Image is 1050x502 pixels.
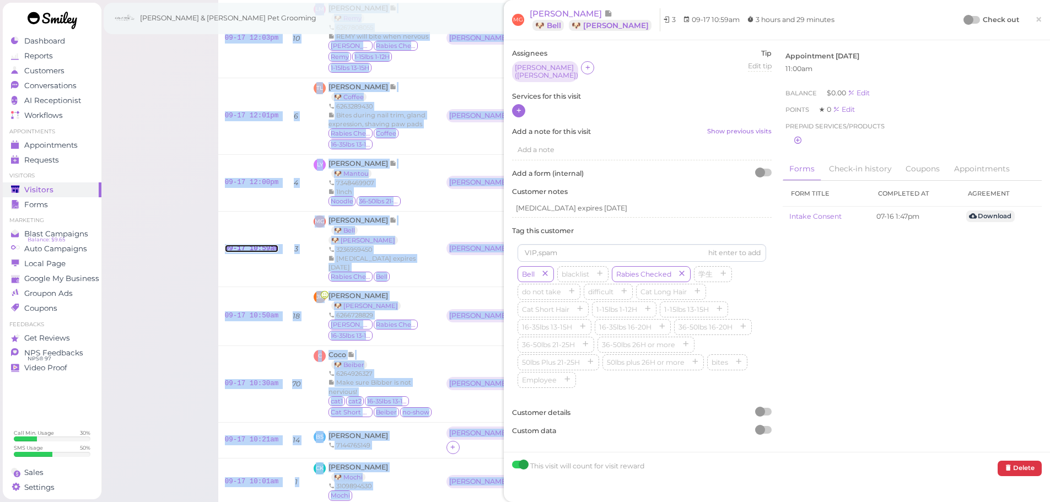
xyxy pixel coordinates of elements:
[604,8,612,19] span: Note
[446,309,515,323] div: [PERSON_NAME] ([PERSON_NAME])
[530,461,644,476] div: This visit will count for visit reward
[819,105,833,114] span: ★ 0
[336,33,428,40] span: REMY will bite when nervous
[24,51,53,61] span: Reports
[24,274,99,283] span: Google My Business
[530,8,604,19] span: [PERSON_NAME]
[329,111,426,128] span: Bites during nail trim, gland expression, shaving paw pads
[586,288,616,296] span: difficult
[329,52,351,62] span: Remy
[899,158,946,181] a: Coupons
[400,407,432,417] span: no-show
[329,441,388,450] div: 7144765149
[314,82,326,94] span: TL
[314,215,326,228] span: MG
[329,102,433,111] div: 6263289430
[512,426,772,436] label: Custom data
[520,270,537,278] span: Bell
[24,229,88,239] span: Blast Campaigns
[708,248,761,258] div: hit enter to add
[374,407,399,417] span: Beiber
[3,182,101,197] a: Visitors
[336,188,352,196] span: 1Inch
[449,245,510,252] div: [PERSON_NAME] ( [PERSON_NAME] )
[3,226,101,241] a: Blast Campaigns Balance: $9.65
[294,179,298,187] i: 4
[3,63,101,78] a: Customers
[294,245,298,253] i: 3
[3,360,101,375] a: Video Proof
[848,89,870,97] div: Edit
[785,89,819,97] span: Balance
[374,320,418,330] span: Rabies Checked
[520,305,572,314] span: Cat Short Hair
[960,181,1042,207] th: Agreement
[329,216,390,224] span: [PERSON_NAME]
[3,346,101,360] a: NPS Feedbacks NPS® 97
[329,407,373,417] span: Cat Short Hair
[329,83,397,101] a: [PERSON_NAME] 🐶 Coffee
[783,181,870,207] th: Form title
[3,93,101,108] a: AI Receptionist
[329,311,433,320] div: 6266728829
[24,200,48,209] span: Forms
[3,108,101,123] a: Workflows
[314,350,326,362] span: C
[676,323,735,331] span: 36-50lbs 16-20H
[3,153,101,168] a: Requests
[346,396,364,406] span: cat2
[532,20,564,31] a: 🐶 Bell
[357,196,401,206] span: 36-50lbs 21-25H
[28,235,65,244] span: Balance: $9.65
[24,111,63,120] span: Workflows
[748,48,772,58] label: Tip
[569,20,651,31] a: 🐶 [PERSON_NAME]
[512,408,772,418] label: Customer details
[329,350,348,359] span: Coco
[3,48,101,63] a: Reports
[446,475,515,489] div: [PERSON_NAME] (Mochi)
[512,61,581,83] div: [PERSON_NAME] ([PERSON_NAME])
[329,41,373,51] span: Minnie
[512,14,524,26] span: MG
[530,8,660,31] a: [PERSON_NAME] 🐶 Bell 🐶 [PERSON_NAME]
[374,272,390,282] span: Bell
[446,176,515,190] div: [PERSON_NAME] (Mantou)
[512,91,772,101] label: Services for this visit
[520,358,582,366] span: 50lbs Plus 21-25H
[600,341,677,349] span: 36-50lbs 26H or more
[331,473,365,482] a: 🐶 Mochi
[696,270,715,278] span: 学生
[833,105,855,114] a: Edit
[24,66,64,75] span: Customers
[998,461,1042,476] button: Delete
[295,478,298,486] i: 1
[24,333,70,343] span: Get Reviews
[80,444,90,451] div: 50 %
[329,216,403,244] a: [PERSON_NAME] 🐶 Bell 🐶 [PERSON_NAME]
[24,244,87,253] span: Auto Campaigns
[329,350,373,369] a: Coco 🐶 Beiber
[329,431,388,440] span: [PERSON_NAME]
[449,429,508,437] div: [PERSON_NAME]
[789,212,842,220] a: Intake Consent
[24,141,78,150] span: Appointments
[24,155,59,165] span: Requests
[446,377,515,391] div: [PERSON_NAME] (Beiber)
[314,159,326,171] span: LY
[449,112,510,120] div: [PERSON_NAME] ( Coffee )
[512,48,547,58] label: Assignees
[709,358,730,366] span: bites
[225,436,279,444] a: 09-17 10:21am
[614,270,674,278] span: Rabies Checked
[785,121,885,132] span: Prepaid services/products
[365,396,409,406] span: 16-35lbs 13-15H
[785,106,811,114] span: Points
[331,360,367,369] a: 🐶 Beiber
[225,112,279,120] a: 09-17 12:01pm
[449,380,510,387] div: [PERSON_NAME] ( Beiber )
[638,288,689,296] span: Cat Long Hair
[947,158,1016,181] a: Appointments
[293,436,300,444] i: 14
[24,363,67,373] span: Video Proof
